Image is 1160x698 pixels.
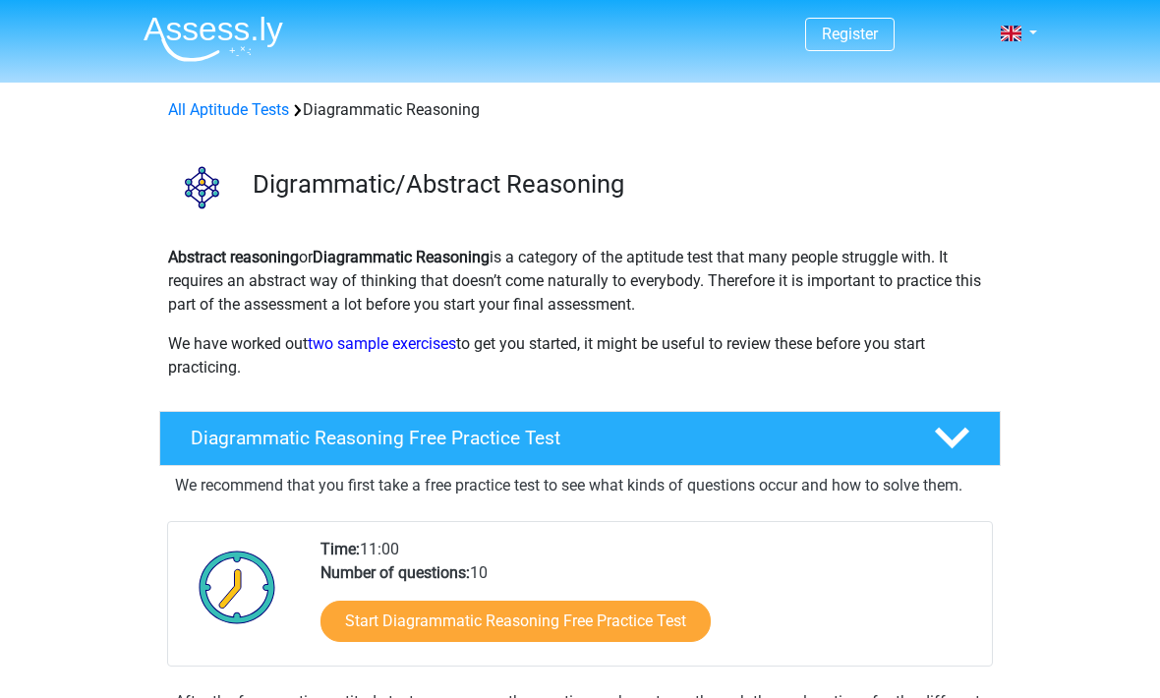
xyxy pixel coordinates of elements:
p: We recommend that you first take a free practice test to see what kinds of questions occur and ho... [175,474,985,497]
h3: Digrammatic/Abstract Reasoning [253,169,985,200]
p: We have worked out to get you started, it might be useful to review these before you start practi... [168,332,992,379]
b: Time: [320,540,360,558]
b: Abstract reasoning [168,248,299,266]
div: Diagrammatic Reasoning [160,98,1000,122]
b: Number of questions: [320,563,470,582]
a: Register [822,25,878,43]
img: diagrammatic reasoning [160,145,244,229]
a: All Aptitude Tests [168,100,289,119]
p: or is a category of the aptitude test that many people struggle with. It requires an abstract way... [168,246,992,317]
a: Diagrammatic Reasoning Free Practice Test [151,411,1009,466]
h4: Diagrammatic Reasoning Free Practice Test [191,427,902,449]
a: two sample exercises [308,334,456,353]
b: Diagrammatic Reasoning [313,248,490,266]
img: Clock [188,538,287,636]
a: Start Diagrammatic Reasoning Free Practice Test [320,601,711,642]
img: Assessly [144,16,283,62]
div: 11:00 10 [306,538,991,666]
